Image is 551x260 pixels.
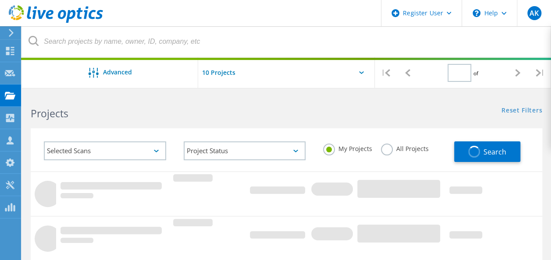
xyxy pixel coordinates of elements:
[44,141,166,160] div: Selected Scans
[31,106,68,120] b: Projects
[483,147,506,157] span: Search
[9,18,103,25] a: Live Optics Dashboard
[501,107,542,115] a: Reset Filters
[529,57,551,88] div: |
[454,141,520,162] button: Search
[530,10,539,17] span: AK
[473,70,478,77] span: of
[381,144,429,152] label: All Projects
[473,9,480,17] svg: \n
[323,144,372,152] label: My Projects
[103,69,132,75] span: Advanced
[184,141,306,160] div: Project Status
[375,57,397,88] div: |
